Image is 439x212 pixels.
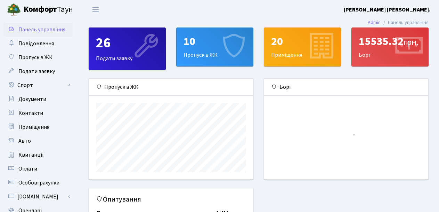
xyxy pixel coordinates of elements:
[3,106,73,120] a: Контакти
[18,137,31,145] span: Авто
[89,79,253,96] div: Пропуск в ЖК
[89,28,165,70] div: Подати заявку
[3,50,73,64] a: Пропуск в ЖК
[18,123,49,131] span: Приміщення
[18,151,44,159] span: Квитанції
[3,134,73,148] a: Авто
[3,23,73,37] a: Панель управління
[176,28,253,66] a: 10Пропуск в ЖК
[3,176,73,190] a: Особові рахунки
[18,68,55,75] span: Подати заявку
[184,35,246,48] div: 10
[96,195,246,204] h5: Опитування
[352,28,428,66] div: Борг
[3,92,73,106] a: Документи
[359,35,421,48] div: 15535.32
[357,15,439,30] nav: breadcrumb
[3,162,73,176] a: Оплати
[368,19,381,26] a: Admin
[344,6,431,14] a: [PERSON_NAME] [PERSON_NAME].
[381,19,429,26] li: Панель управління
[18,109,43,117] span: Контакти
[271,35,334,48] div: 20
[3,64,73,78] a: Подати заявку
[264,79,428,96] div: Борг
[24,4,57,15] b: Комфорт
[87,4,104,15] button: Переключити навігацію
[3,37,73,50] a: Повідомлення
[3,120,73,134] a: Приміщення
[264,28,341,66] div: Приміщення
[7,3,21,17] img: logo.png
[18,179,59,187] span: Особові рахунки
[3,190,73,204] a: [DOMAIN_NAME]
[18,54,52,61] span: Пропуск в ЖК
[3,78,73,92] a: Спорт
[18,40,54,47] span: Повідомлення
[24,4,73,16] span: Таун
[18,26,65,33] span: Панель управління
[177,28,253,66] div: Пропуск в ЖК
[264,28,341,66] a: 20Приміщення
[89,28,166,70] a: 26Подати заявку
[3,148,73,162] a: Квитанції
[18,165,37,173] span: Оплати
[96,35,158,52] div: 26
[18,95,46,103] span: Документи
